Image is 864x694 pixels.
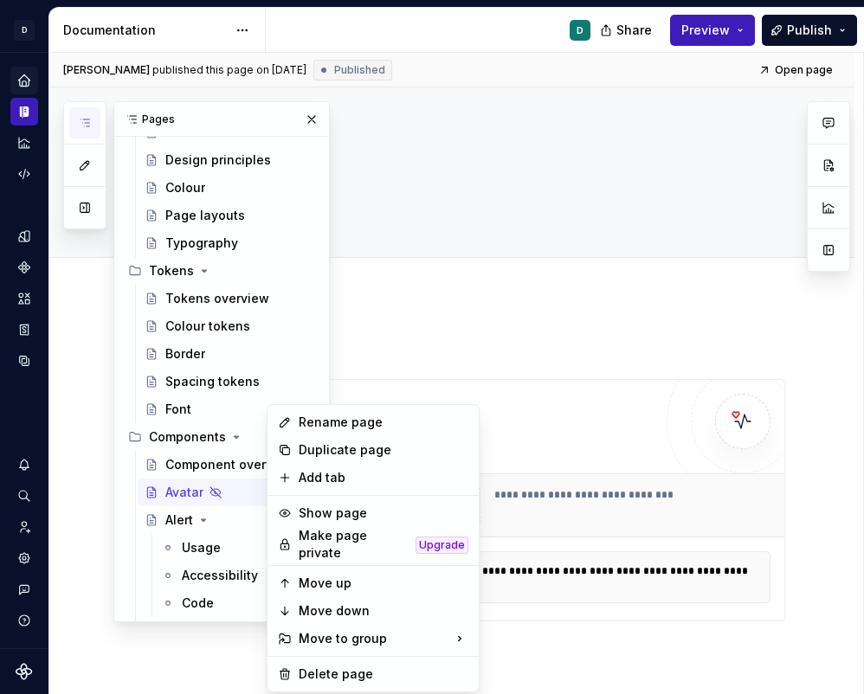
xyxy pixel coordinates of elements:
div: Rename page [299,414,468,431]
div: Duplicate page [299,441,468,459]
div: Add tab [299,469,468,486]
div: Upgrade [416,537,468,554]
div: Move to group [271,625,475,652]
div: Make page private [299,527,409,562]
div: Move down [299,602,468,620]
div: Show page [299,504,468,522]
div: Delete page [299,665,468,683]
div: Move up [299,575,468,592]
